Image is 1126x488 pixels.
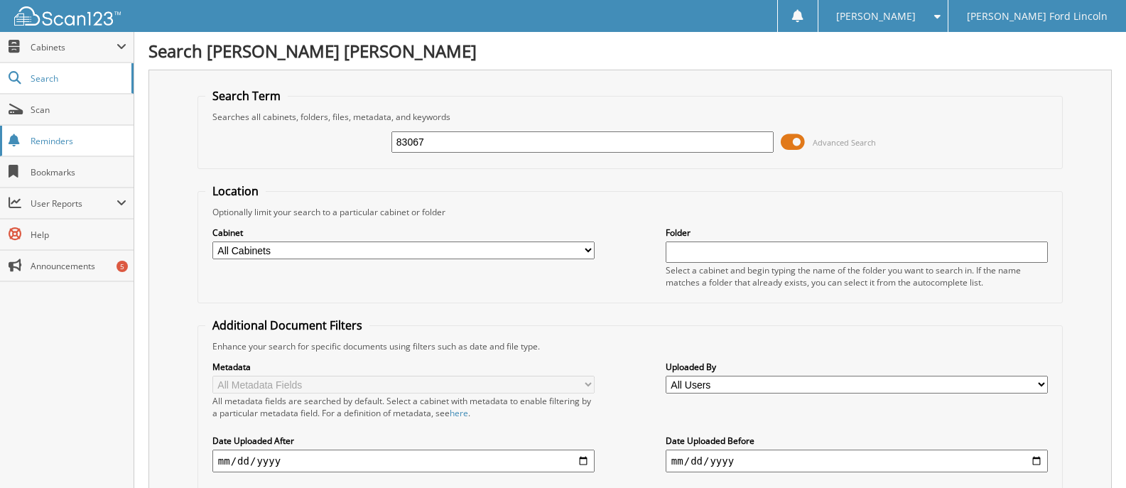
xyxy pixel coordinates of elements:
[212,227,595,239] label: Cabinet
[31,135,126,147] span: Reminders
[31,72,124,85] span: Search
[212,361,595,373] label: Metadata
[31,229,126,241] span: Help
[31,104,126,116] span: Scan
[205,88,288,104] legend: Search Term
[666,264,1048,288] div: Select a cabinet and begin typing the name of the folder you want to search in. If the name match...
[666,435,1048,447] label: Date Uploaded Before
[205,340,1055,352] div: Enhance your search for specific documents using filters such as date and file type.
[212,395,595,419] div: All metadata fields are searched by default. Select a cabinet with metadata to enable filtering b...
[31,166,126,178] span: Bookmarks
[212,450,595,472] input: start
[836,12,916,21] span: [PERSON_NAME]
[205,206,1055,218] div: Optionally limit your search to a particular cabinet or folder
[31,41,117,53] span: Cabinets
[205,318,369,333] legend: Additional Document Filters
[14,6,121,26] img: scan123-logo-white.svg
[666,227,1048,239] label: Folder
[666,450,1048,472] input: end
[205,111,1055,123] div: Searches all cabinets, folders, files, metadata, and keywords
[148,39,1112,63] h1: Search [PERSON_NAME] [PERSON_NAME]
[31,197,117,210] span: User Reports
[1055,420,1126,488] iframe: Chat Widget
[31,260,126,272] span: Announcements
[212,435,595,447] label: Date Uploaded After
[450,407,468,419] a: here
[967,12,1108,21] span: [PERSON_NAME] Ford Lincoln
[117,261,128,272] div: 5
[666,361,1048,373] label: Uploaded By
[813,137,876,148] span: Advanced Search
[205,183,266,199] legend: Location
